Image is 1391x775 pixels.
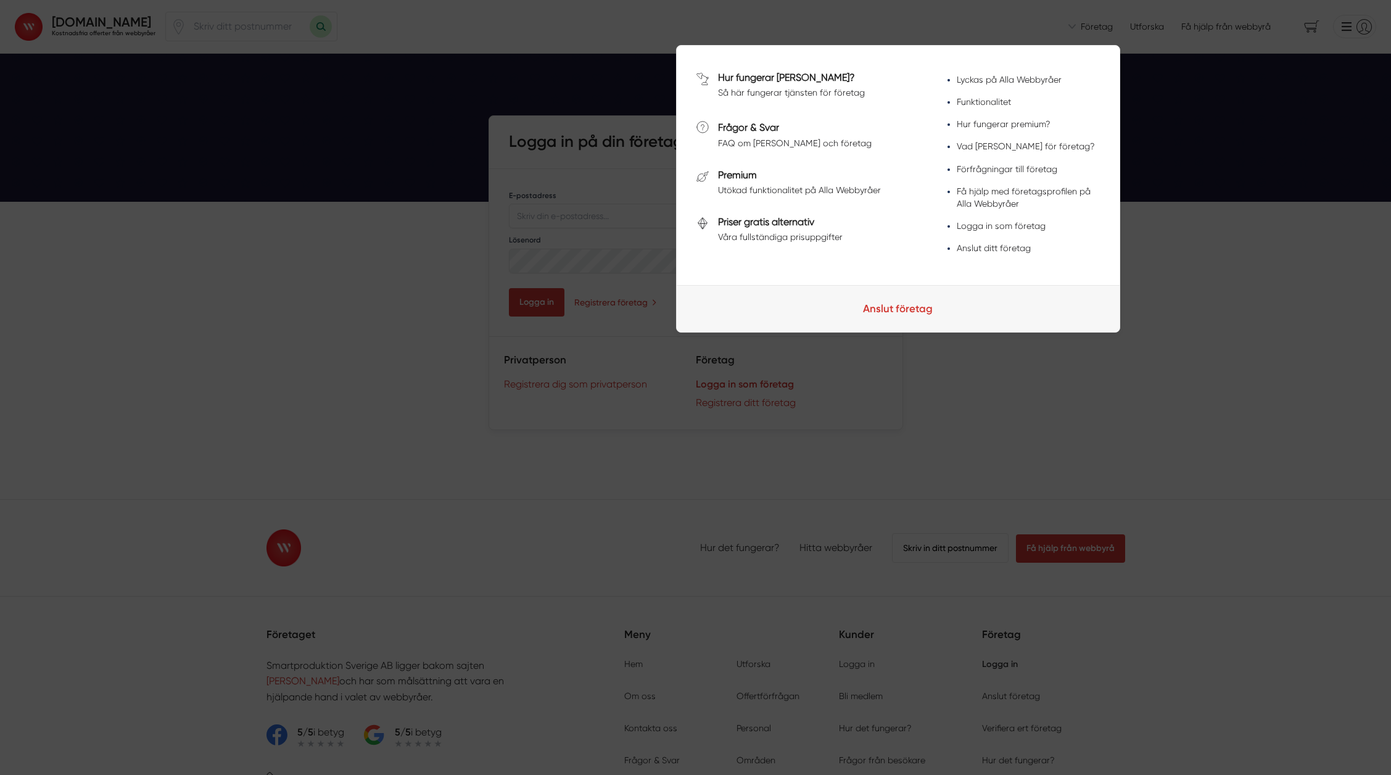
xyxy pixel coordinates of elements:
div: FAQ om [PERSON_NAME] och företag [718,137,872,149]
div: Utökad funktionalitet på Alla Webbyråer [718,184,881,196]
a: Frågor & Svar [718,122,779,133]
a: Få hjälp med företagsprofilen på Alla Webbyråer [957,186,1091,209]
a: Anslut företag [677,285,1120,332]
a: Förfrågningar till företag [957,164,1057,174]
span: Våra fullständiga prisuppgifter [718,232,843,242]
a: Premium [718,169,757,181]
a: Priser gratis alternativ [718,216,814,228]
a: Hur fungerar premium? [957,119,1050,129]
a: Funktionalitet [957,97,1011,107]
a: Logga in som företag [957,221,1046,231]
a: Vad [PERSON_NAME] för företag? [957,141,1095,151]
div: Så här fungerar tjänsten för företag [718,86,865,99]
a: Anslut ditt företag [957,243,1031,253]
a: Hur fungerar [PERSON_NAME]? [718,72,855,83]
a: Lyckas på Alla Webbyråer [957,75,1062,85]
